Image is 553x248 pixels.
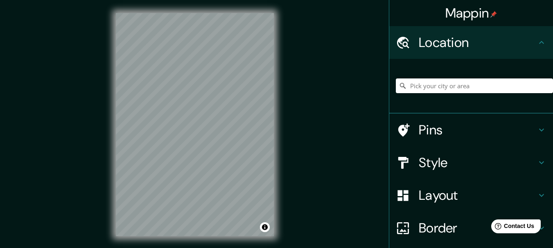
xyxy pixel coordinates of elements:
[490,11,497,18] img: pin-icon.png
[396,78,553,93] input: Pick your city or area
[419,122,537,138] h4: Pins
[116,13,274,236] canvas: Map
[389,212,553,244] div: Border
[389,114,553,146] div: Pins
[419,220,537,236] h4: Border
[480,216,544,239] iframe: Help widget launcher
[419,154,537,171] h4: Style
[389,26,553,59] div: Location
[389,146,553,179] div: Style
[419,187,537,203] h4: Layout
[260,222,270,232] button: Toggle attribution
[419,34,537,51] h4: Location
[445,5,497,21] h4: Mappin
[389,179,553,212] div: Layout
